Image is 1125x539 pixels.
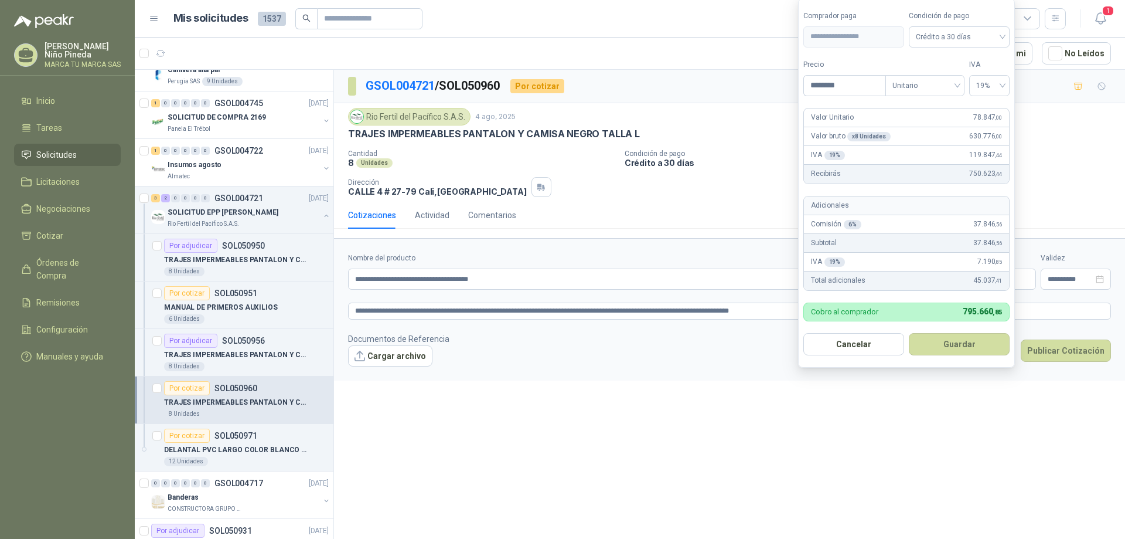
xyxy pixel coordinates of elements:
label: IVA [969,59,1010,70]
div: 0 [161,99,170,107]
h1: Mis solicitudes [173,10,248,27]
span: 630.776 [969,131,1002,142]
span: close-circle [1096,275,1104,283]
div: 0 [201,99,210,107]
div: Por adjudicar [151,524,204,538]
button: Cancelar [803,333,904,355]
label: Comprador paga [803,11,904,22]
div: Por cotizar [164,286,210,300]
div: 0 [181,479,190,487]
div: Unidades [356,158,393,168]
span: Negociaciones [36,202,90,215]
label: Validez [1041,253,1111,264]
p: Condición de pago [625,150,1120,158]
span: 78.847 [973,112,1002,123]
p: Valor bruto [811,131,891,142]
span: ,56 [995,240,1002,246]
span: ,00 [995,133,1002,140]
div: 0 [191,99,200,107]
a: Solicitudes [14,144,121,166]
p: [PERSON_NAME] Niño Pineda [45,42,121,59]
a: Configuración [14,318,121,341]
p: MANUAL DE PRIMEROS AUXILIOS [164,302,278,313]
p: [DATE] [309,98,329,109]
div: 0 [191,479,200,487]
p: Perugia SAS [168,77,200,86]
div: Por cotizar [510,79,564,93]
a: Por cotizarSOL050960TRAJES IMPERMEABLES PANTALON Y CAMISA NEGRO TALLA L8 Unidades [135,377,333,424]
p: Subtotal [811,238,837,249]
a: GSOL004721 [366,79,435,93]
span: Tareas [36,121,62,134]
span: Configuración [36,323,88,336]
a: 1 0 0 0 0 0 GSOL004745[DATE] Company LogoSOLICITUD DE COMPRA 2169Panela El Trébol [151,96,331,134]
a: Por cotizarSOL050971DELANTAL PVC LARGO COLOR BLANCO CALIBRE 25 CALIBRE 2512 Unidades [135,424,333,472]
a: Órdenes de Compra [14,252,121,287]
span: search [302,14,311,22]
img: Company Logo [350,110,363,123]
button: No Leídos [1042,42,1111,65]
p: IVA [811,150,845,161]
p: TRAJES IMPERMEABLES PANTALON Y CAMISA NEGRO TALLA M [164,255,310,266]
span: 37.846 [973,219,1002,230]
span: Órdenes de Compra [36,256,110,282]
div: 1 [151,99,160,107]
p: 8 [348,158,354,168]
div: 19 % [824,257,846,267]
a: Cotizar [14,225,121,247]
div: Cotizaciones [348,209,396,222]
div: 0 [181,99,190,107]
div: 12 Unidades [164,457,208,466]
div: 0 [161,479,170,487]
a: Por adjudicarSOL050950TRAJES IMPERMEABLES PANTALON Y CAMISA NEGRO TALLA M8 Unidades [135,234,333,282]
p: GSOL004717 [214,479,263,487]
p: [DATE] [309,478,329,489]
label: Nombre del producto [348,253,872,264]
div: 0 [171,99,180,107]
p: Total adicionales [811,275,865,286]
p: MARCA TU MARCA SAS [45,61,121,68]
div: x 8 Unidades [847,132,891,141]
span: 795.660 [963,307,1002,316]
a: Por cotizarSOL050951MANUAL DE PRIMEROS AUXILIOS6 Unidades [135,282,333,329]
div: 0 [181,194,190,202]
span: 37.846 [973,238,1002,249]
p: TRAJES IMPERMEABLES PANTALON Y CAMISA NEGRO TALLA L [348,128,640,140]
p: Comisión [811,219,861,230]
p: Canillera alta par [168,65,221,76]
span: Licitaciones [36,175,80,188]
p: SOLICITUD EPP [PERSON_NAME] [168,207,278,218]
a: Manuales y ayuda [14,345,121,368]
label: Condición de pago [909,11,1010,22]
div: 0 [201,147,210,155]
p: Documentos de Referencia [348,333,449,345]
label: Precio [803,59,885,70]
p: SOL050951 [214,289,257,297]
a: Por adjudicarSOL050956TRAJES IMPERMEABLES PANTALON Y CAMISA NEGRO TALLA XL8 Unidades [135,329,333,377]
span: 19% [976,77,1003,94]
div: Por cotizar [164,429,210,443]
button: Cargar archivo [348,345,432,367]
span: ,41 [995,277,1002,284]
p: TRAJES IMPERMEABLES PANTALON Y CAMISA NEGRO TALLA XL [164,350,310,361]
a: 3 2 0 0 0 0 GSOL004721[DATE] Company LogoSOLICITUD EPP [PERSON_NAME]Rio Fertil del Pacífico S.A.S. [151,191,331,229]
p: SOL050971 [214,432,257,440]
p: TRAJES IMPERMEABLES PANTALON Y CAMISA NEGRO TALLA L [164,397,310,408]
span: ,44 [995,152,1002,158]
span: ,85 [993,309,1002,316]
p: Crédito a 30 días [625,158,1120,168]
p: SOLICITUD DE COMPRA 2169 [168,112,266,123]
button: Guardar [909,333,1010,355]
p: GSOL004722 [214,147,263,155]
div: Rio Fertil del Pacífico S.A.S. [348,108,471,126]
span: 119.847 [969,150,1002,161]
a: Licitaciones [14,171,121,193]
p: GSOL004745 [214,99,263,107]
p: Banderas [168,492,199,503]
p: GSOL004721 [214,194,263,202]
div: 0 [191,147,200,155]
div: 8 Unidades [164,409,204,419]
div: 0 [201,479,210,487]
a: Negociaciones [14,198,121,220]
span: 1537 [258,12,286,26]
